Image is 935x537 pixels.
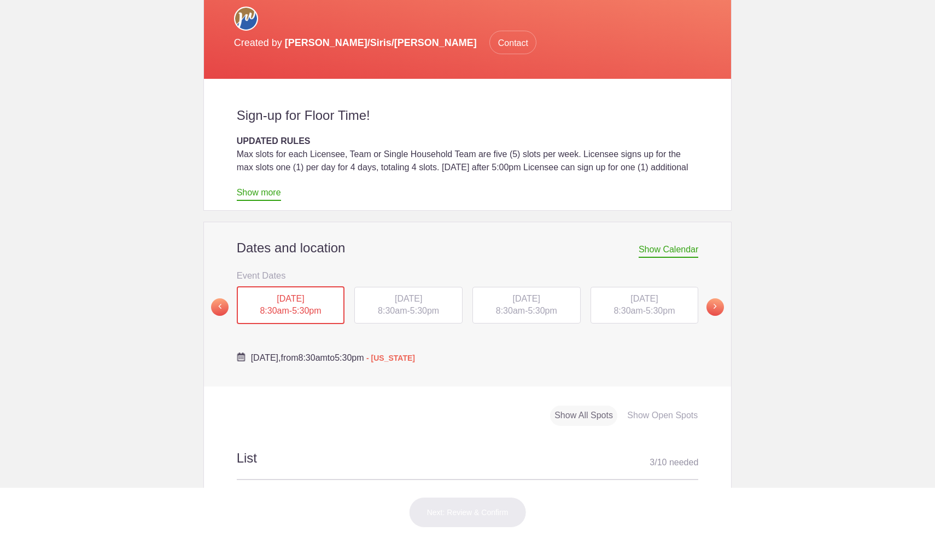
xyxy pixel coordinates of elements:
[489,31,536,54] span: Contact
[335,353,364,362] span: 5:30pm
[298,353,327,362] span: 8:30am
[237,188,281,201] a: Show more
[277,294,304,303] span: [DATE]
[528,306,557,315] span: 5:30pm
[472,286,581,325] button: [DATE] 8:30am-5:30pm
[623,406,702,426] div: Show Open Spots
[550,406,617,426] div: Show All Spots
[285,37,477,48] span: [PERSON_NAME]/Siris/[PERSON_NAME]
[590,286,699,325] button: [DATE] 8:30am-5:30pm
[613,306,642,315] span: 8:30am
[630,294,658,303] span: [DATE]
[292,306,321,315] span: 5:30pm
[378,306,407,315] span: 8:30am
[237,240,699,256] h2: Dates and location
[513,294,540,303] span: [DATE]
[237,449,699,480] h2: List
[366,354,415,362] span: - [US_STATE]
[650,454,698,471] div: 3 10 needed
[251,353,281,362] span: [DATE],
[251,353,415,362] span: from to
[237,267,699,284] h3: Event Dates
[237,136,311,146] strong: UPDATED RULES
[496,306,525,315] span: 8:30am
[260,306,289,315] span: 8:30am
[646,306,675,315] span: 5:30pm
[234,31,536,55] p: Created by
[591,287,699,324] div: -
[236,286,346,325] button: [DATE] 8:30am-5:30pm
[237,107,699,124] h2: Sign-up for Floor Time!
[237,353,246,361] img: Cal purple
[354,287,463,324] div: -
[639,245,698,258] span: Show Calendar
[395,294,422,303] span: [DATE]
[234,7,258,31] img: Circle for social
[354,286,463,325] button: [DATE] 8:30am-5:30pm
[410,306,439,315] span: 5:30pm
[409,497,527,528] button: Next: Review & Confirm
[654,458,657,467] span: /
[237,148,699,200] div: Max slots for each Licensee, Team or Single Household Team are five (5) slots per week. Licensee ...
[472,287,581,324] div: -
[237,286,345,325] div: -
